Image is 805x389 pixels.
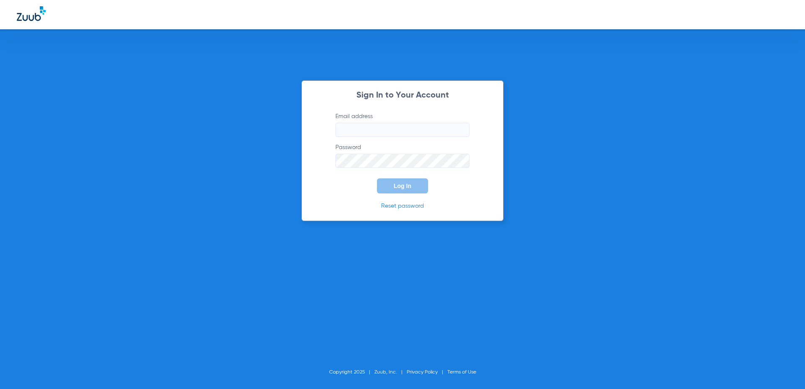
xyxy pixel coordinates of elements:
img: Zuub Logo [17,6,46,21]
input: Email address [335,123,470,137]
li: Copyright 2025 [329,368,374,376]
h2: Sign In to Your Account [323,91,482,100]
a: Reset password [381,203,424,209]
button: Log In [377,178,428,193]
span: Log In [394,183,411,189]
a: Privacy Policy [407,370,438,375]
label: Password [335,143,470,168]
li: Zuub, Inc. [374,368,407,376]
input: Password [335,154,470,168]
a: Terms of Use [447,370,476,375]
label: Email address [335,112,470,137]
